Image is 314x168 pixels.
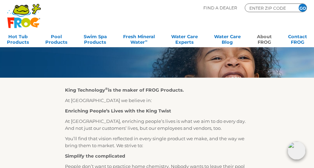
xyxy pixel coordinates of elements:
[8,38,285,49] h1: About FROG
[171,32,198,45] a: Water CareExperts
[84,32,107,45] a: Swim SpaProducts
[203,3,237,12] p: Find A Dealer
[7,32,29,45] a: Hot TubProducts
[288,32,307,45] a: ContactFROG
[65,87,184,93] strong: King Technology is the maker of FROG Products.
[214,32,241,45] a: Water CareBlog
[65,97,249,104] p: At [GEOGRAPHIC_DATA] we believe in:
[249,5,290,11] input: Zip Code Form
[65,135,249,149] p: You’ll find that vision reflected in every single product we make, and the way we bring them to m...
[288,142,306,160] img: openIcon
[257,32,272,45] a: AboutFROG
[65,108,171,114] strong: Enriching People’s Lives with the King Twist
[299,4,307,12] input: GO
[65,153,125,159] strong: Simplify the complicated
[145,39,148,43] sup: ∞
[123,32,155,45] a: Fresh MineralWater∞
[45,32,67,45] a: PoolProducts
[105,87,108,91] sup: ®
[65,118,249,132] p: At [GEOGRAPHIC_DATA], enriching people’s lives is what we aim to do every day. And not just our c...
